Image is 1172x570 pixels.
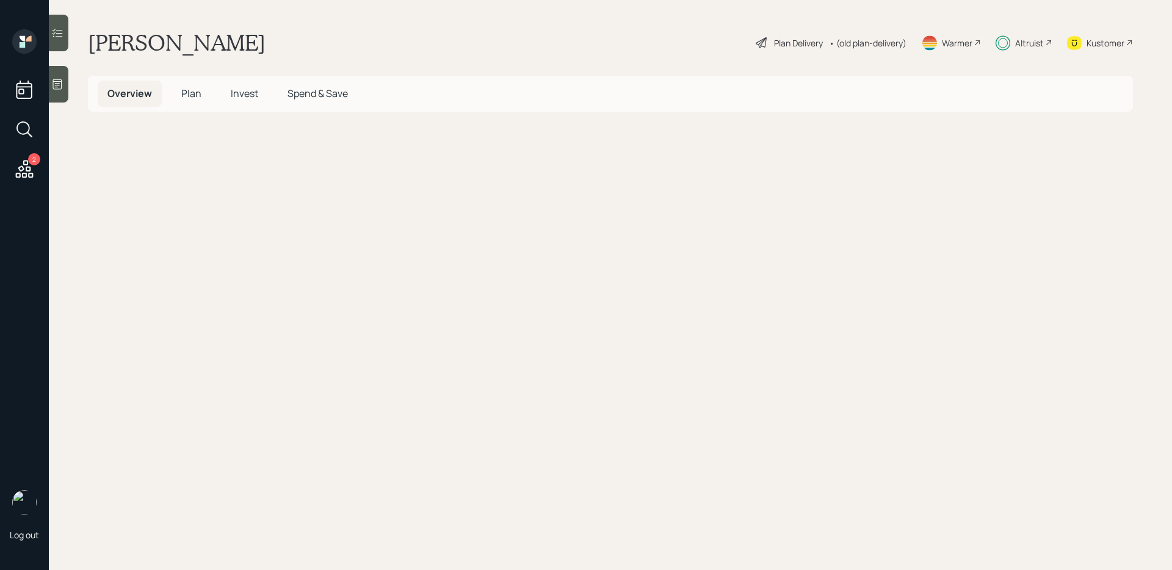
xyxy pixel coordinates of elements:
[107,87,152,100] span: Overview
[12,490,37,514] img: sami-boghos-headshot.png
[88,29,266,56] h1: [PERSON_NAME]
[774,37,823,49] div: Plan Delivery
[28,153,40,165] div: 2
[231,87,258,100] span: Invest
[181,87,201,100] span: Plan
[288,87,348,100] span: Spend & Save
[10,529,39,541] div: Log out
[829,37,906,49] div: • (old plan-delivery)
[1015,37,1044,49] div: Altruist
[1087,37,1124,49] div: Kustomer
[942,37,972,49] div: Warmer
